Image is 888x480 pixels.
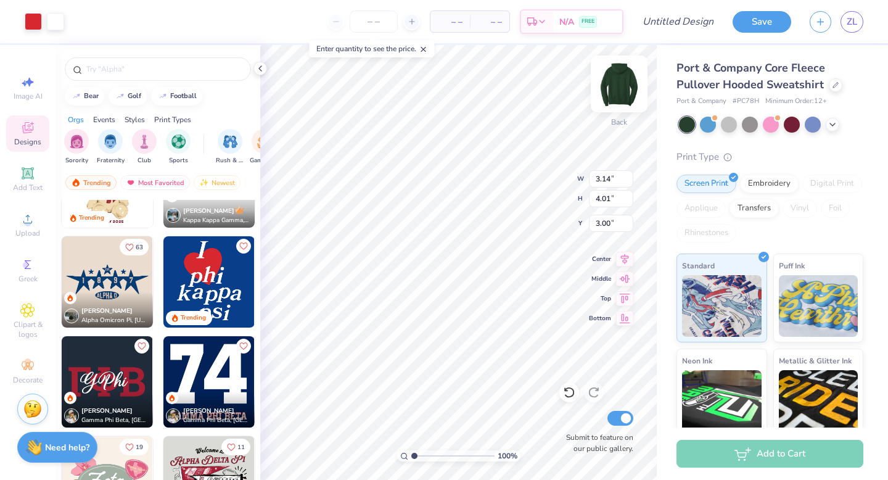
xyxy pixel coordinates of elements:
span: 63 [136,244,143,250]
div: bear [84,93,99,99]
button: filter button [132,129,157,165]
img: Puff Ink [779,275,858,337]
img: ed8a0703-4068-44e4-bde4-f5b3955f9986 [152,336,244,428]
img: Metallic & Glitter Ink [779,370,858,432]
button: filter button [216,129,244,165]
span: Alpha Omicron Pi, [US_STATE] A&M University [81,316,148,325]
span: N/A [559,15,574,28]
label: Submit to feature on our public gallery. [559,432,633,454]
img: Club Image [138,134,151,149]
div: Applique [676,199,726,218]
div: filter for Fraternity [97,129,125,165]
div: Trending [181,313,206,323]
span: [PERSON_NAME] [81,307,133,315]
div: Foil [821,199,850,218]
span: Bottom [589,314,611,323]
div: filter for Sorority [64,129,89,165]
div: Embroidery [740,175,799,193]
button: filter button [64,129,89,165]
div: football [170,93,197,99]
span: 100 % [498,450,517,461]
img: Sports Image [171,134,186,149]
span: Add Text [13,183,43,192]
span: Kappa Kappa Gamma, [GEOGRAPHIC_DATA][US_STATE] [183,216,250,225]
span: Upload [15,228,40,238]
div: Events [93,114,115,125]
img: Avatar [166,208,181,223]
span: Fraternity [97,156,125,165]
span: Greek [18,274,38,284]
button: Like [236,339,251,354]
div: Rhinestones [676,224,736,242]
button: filter button [97,129,125,165]
img: trend_line.gif [115,93,125,100]
div: Orgs [68,114,84,125]
span: [PERSON_NAME] [81,407,133,415]
div: Back [611,117,627,128]
span: – – [438,15,462,28]
span: Standard [682,259,715,272]
img: Standard [682,275,762,337]
div: Print Types [154,114,191,125]
span: Decorate [13,375,43,385]
span: ZL [847,15,857,29]
img: trend_line.gif [72,93,81,100]
span: Middle [589,275,611,283]
div: Vinyl [783,199,817,218]
div: Trending [79,213,104,223]
input: Try "Alpha" [85,63,243,75]
span: 19 [136,444,143,450]
span: Clipart & logos [6,320,49,339]
img: trend_line.gif [158,93,168,100]
span: 11 [237,444,245,450]
img: Sorority Image [70,134,84,149]
img: Newest.gif [199,178,209,187]
img: 10ef5382-3d24-445d-879c-d7fce23abcd1 [62,336,153,428]
img: 33b665bc-b522-43d8-acf5-524ff3762001 [254,336,345,428]
img: 6706ab82-3be2-4422-94ef-1d48412e6618 [163,336,255,428]
button: football [151,87,202,106]
div: golf [128,93,141,99]
div: filter for Rush & Bid [216,129,244,165]
img: topCreatorCrown.gif [234,205,244,215]
div: Enter quantity to see the price. [310,40,435,57]
span: Minimum Order: 12 + [765,96,827,107]
img: Avatar [64,308,79,323]
span: [PERSON_NAME] [183,207,234,215]
input: Untitled Design [633,9,723,34]
span: Club [138,156,151,165]
div: Newest [194,175,240,190]
img: trending.gif [71,178,81,187]
img: Back [594,59,644,109]
img: ce57f32a-cfc6-41ad-89ac-b91076b4d913 [62,236,153,328]
img: most_fav.gif [126,178,136,187]
button: Like [221,439,250,455]
img: Rush & Bid Image [223,134,237,149]
button: Like [134,339,149,354]
div: Print Type [676,150,863,164]
span: Port & Company Core Fleece Pullover Hooded Sweatshirt [676,60,825,92]
button: filter button [250,129,278,165]
div: Trending [65,175,117,190]
img: Game Day Image [257,134,271,149]
strong: Need help? [45,442,89,453]
span: Puff Ink [779,259,805,272]
img: Fraternity Image [104,134,117,149]
span: – – [477,15,502,28]
span: Center [589,255,611,263]
span: Sports [169,156,188,165]
span: FREE [582,17,594,26]
input: – – [350,10,398,33]
span: Gamma Phi Beta, [GEOGRAPHIC_DATA][US_STATE] [183,416,250,425]
span: Port & Company [676,96,726,107]
button: bear [65,87,104,106]
span: Metallic & Glitter Ink [779,354,852,367]
span: Top [589,294,611,303]
div: Screen Print [676,175,736,193]
img: f6158eb7-cc5b-49f7-a0db-65a8f5223f4c [163,236,255,328]
button: Like [120,439,149,455]
button: golf [109,87,147,106]
span: Neon Ink [682,354,712,367]
div: filter for Club [132,129,157,165]
span: Sorority [65,156,88,165]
